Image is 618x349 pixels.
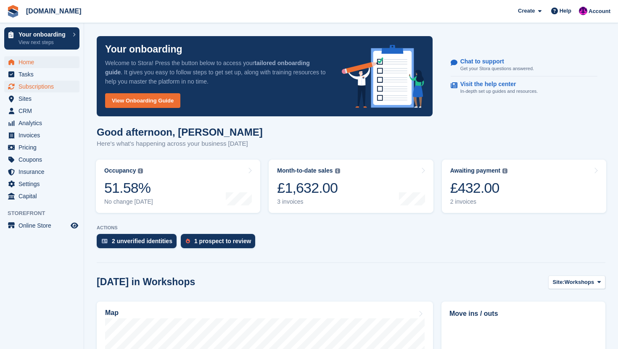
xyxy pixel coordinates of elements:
[449,309,597,319] h2: Move ins / outs
[18,31,69,37] p: Your onboarding
[502,168,507,173] img: icon-info-grey-7440780725fd019a000dd9b08b2336e03edf1995a4989e88bcd33f0948082b44.svg
[105,58,328,86] p: Welcome to Stora! Press the button below to access your . It gives you easy to follow steps to ge...
[8,209,84,218] span: Storefront
[104,179,153,197] div: 51.58%
[460,88,538,95] p: In-depth set up guides and resources.
[4,178,79,190] a: menu
[450,179,508,197] div: £432.00
[7,5,19,18] img: stora-icon-8386f47178a22dfd0bd8f6a31ec36ba5ce8667c1dd55bd0f319d3a0aa187defe.svg
[4,190,79,202] a: menu
[579,7,587,15] img: Jennifer (Stora)
[69,220,79,231] a: Preview store
[96,160,260,213] a: Occupancy 51.58% No change [DATE]
[4,93,79,105] a: menu
[18,154,69,165] span: Coupons
[4,68,79,80] a: menu
[97,139,263,149] p: Here's what's happening across your business [DATE]
[194,238,251,244] div: 1 prospect to review
[4,105,79,117] a: menu
[4,129,79,141] a: menu
[18,142,69,153] span: Pricing
[97,276,195,288] h2: [DATE] in Workshops
[4,142,79,153] a: menu
[4,81,79,92] a: menu
[4,56,79,68] a: menu
[181,234,259,252] a: 1 prospect to review
[97,126,263,138] h1: Good afternoon, [PERSON_NAME]
[335,168,340,173] img: icon-info-grey-7440780725fd019a000dd9b08b2336e03edf1995a4989e88bcd33f0948082b44.svg
[18,105,69,117] span: CRM
[18,56,69,68] span: Home
[18,117,69,129] span: Analytics
[18,68,69,80] span: Tasks
[589,7,610,16] span: Account
[269,160,433,213] a: Month-to-date sales £1,632.00 3 invoices
[97,234,181,252] a: 2 unverified identities
[4,166,79,178] a: menu
[450,167,501,174] div: Awaiting payment
[565,278,594,286] span: Workshops
[112,238,172,244] div: 2 unverified identities
[97,225,605,231] p: ACTIONS
[4,27,79,50] a: Your onboarding View next steps
[138,168,143,173] img: icon-info-grey-7440780725fd019a000dd9b08b2336e03edf1995a4989e88bcd33f0948082b44.svg
[460,58,527,65] p: Chat to support
[18,178,69,190] span: Settings
[277,167,333,174] div: Month-to-date sales
[4,154,79,165] a: menu
[548,276,605,289] button: Site: Workshops
[460,65,534,72] p: Get your Stora questions answered.
[104,198,153,205] div: No change [DATE]
[18,39,69,46] p: View next steps
[442,160,606,213] a: Awaiting payment £432.00 2 invoices
[342,45,424,108] img: onboarding-info-6c161a55d2c0e0a8cae90662b2fe09162a5109e8cc188191df67fb4f79e88e88.svg
[277,179,340,197] div: £1,632.00
[104,167,136,174] div: Occupancy
[277,198,340,205] div: 3 invoices
[4,220,79,231] a: menu
[560,7,571,15] span: Help
[18,220,69,231] span: Online Store
[102,239,108,244] img: verify_identity-adf6edd0f0f0b5bbfe63781bf79b02c33cf7c696d77639b501bdc392416b5a36.svg
[105,309,119,317] h2: Map
[4,117,79,129] a: menu
[553,278,565,286] span: Site:
[23,4,85,18] a: [DOMAIN_NAME]
[451,76,597,99] a: Visit the help center In-depth set up guides and resources.
[18,166,69,178] span: Insurance
[460,81,531,88] p: Visit the help center
[18,81,69,92] span: Subscriptions
[450,198,508,205] div: 2 invoices
[18,129,69,141] span: Invoices
[105,45,182,54] p: Your onboarding
[105,93,180,108] a: View Onboarding Guide
[18,93,69,105] span: Sites
[186,239,190,244] img: prospect-51fa495bee0391a8d652442698ab0144808aea92771e9ea1ae160a38d050c398.svg
[518,7,535,15] span: Create
[451,54,597,77] a: Chat to support Get your Stora questions answered.
[18,190,69,202] span: Capital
